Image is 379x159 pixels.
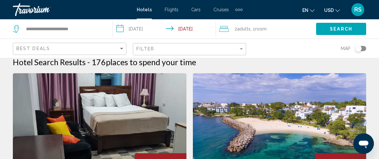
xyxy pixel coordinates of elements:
[341,44,350,53] span: Map
[91,57,196,67] h2: 176
[13,57,86,67] h1: Hotel Search Results
[133,43,246,56] button: Filter
[191,7,201,12] a: Cars
[136,46,155,51] span: Filter
[324,5,340,15] button: Change currency
[324,8,334,13] span: USD
[216,19,316,39] button: Travelers: 2 adults, 0 children
[302,5,314,15] button: Change language
[353,133,374,154] iframe: Button to launch messaging window
[302,8,308,13] span: en
[16,46,50,51] span: Best Deals
[255,26,267,31] span: Room
[113,19,216,39] button: Check-in date: Nov 24, 2025 Check-out date: Nov 30, 2025
[350,46,366,51] button: Toggle map
[165,7,178,12] a: Flights
[354,6,362,13] span: RS
[13,3,130,16] a: Travorium
[137,7,152,12] a: Hotels
[16,46,125,52] mat-select: Sort by
[330,27,352,32] span: Search
[237,26,251,31] span: Adults
[87,57,90,67] span: -
[106,57,196,67] span: places to spend your time
[349,3,366,16] button: User Menu
[251,24,267,33] span: , 1
[235,24,251,33] span: 2
[316,23,366,35] button: Search
[213,7,229,12] a: Cruises
[235,4,243,15] button: Extra navigation items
